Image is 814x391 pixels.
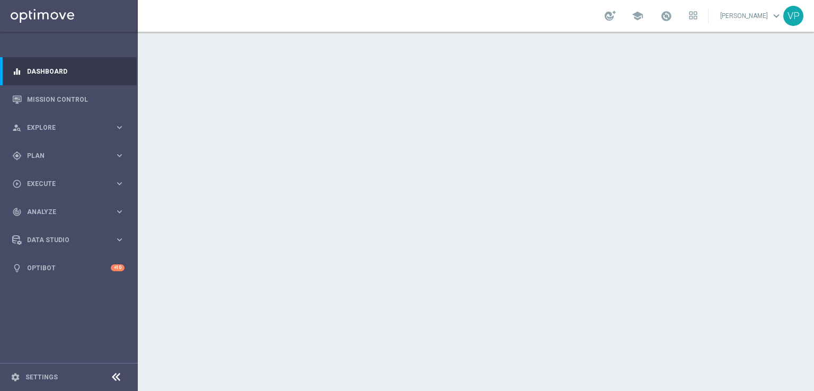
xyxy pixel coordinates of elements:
div: Analyze [12,207,114,217]
div: Data Studio [12,235,114,245]
a: Optibot [27,254,111,282]
span: Execute [27,181,114,187]
a: Dashboard [27,57,125,85]
button: track_changes Analyze keyboard_arrow_right [12,208,125,216]
span: keyboard_arrow_down [771,10,782,22]
button: Data Studio keyboard_arrow_right [12,236,125,244]
i: lightbulb [12,263,22,273]
span: Data Studio [27,237,114,243]
button: person_search Explore keyboard_arrow_right [12,123,125,132]
span: Explore [27,125,114,131]
span: Plan [27,153,114,159]
div: Dashboard [12,57,125,85]
i: play_circle_outline [12,179,22,189]
button: play_circle_outline Execute keyboard_arrow_right [12,180,125,188]
div: Execute [12,179,114,189]
button: lightbulb Optibot +10 [12,264,125,272]
a: Mission Control [27,85,125,113]
i: keyboard_arrow_right [114,150,125,161]
i: keyboard_arrow_right [114,179,125,189]
button: gps_fixed Plan keyboard_arrow_right [12,152,125,160]
i: gps_fixed [12,151,22,161]
div: Mission Control [12,85,125,113]
i: equalizer [12,67,22,76]
i: keyboard_arrow_right [114,235,125,245]
i: track_changes [12,207,22,217]
div: Explore [12,123,114,132]
button: equalizer Dashboard [12,67,125,76]
i: settings [11,372,20,382]
button: Mission Control [12,95,125,104]
a: Settings [25,374,58,380]
div: +10 [111,264,125,271]
i: person_search [12,123,22,132]
div: Plan [12,151,114,161]
span: Analyze [27,209,114,215]
span: school [632,10,643,22]
i: keyboard_arrow_right [114,122,125,132]
div: VP [783,6,803,26]
i: keyboard_arrow_right [114,207,125,217]
div: Optibot [12,254,125,282]
a: [PERSON_NAME]keyboard_arrow_down [719,8,783,24]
